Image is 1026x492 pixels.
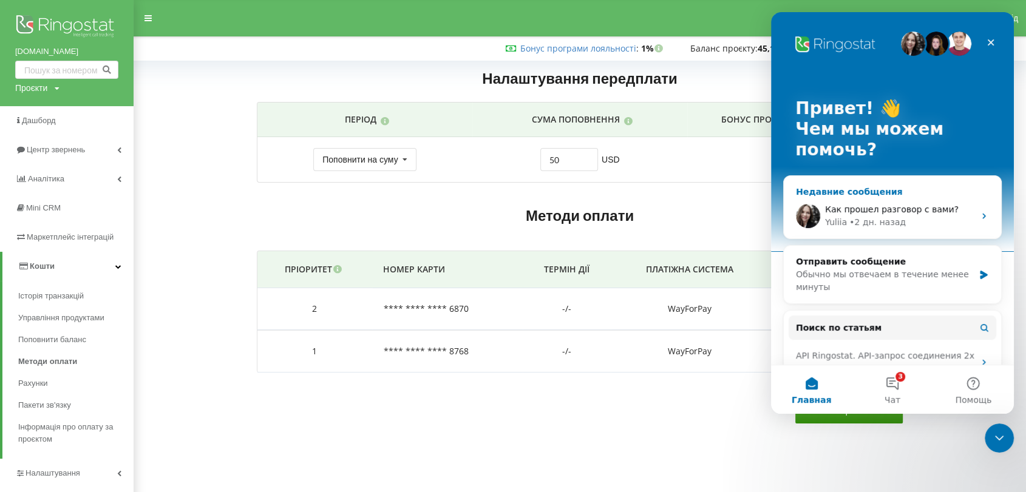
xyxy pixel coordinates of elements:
a: Поповнити баланс [18,329,134,351]
a: Інформація про оплату за проєктом [18,416,134,450]
iframe: Intercom live chat [771,12,1014,414]
span: Поповнити баланс [18,334,86,346]
span: : [520,42,639,54]
td: WayForPay [611,288,769,330]
span: Центр звернень [27,145,85,154]
span: Налаштування [25,468,80,477]
p: Бонус програми лояльності [721,113,860,126]
strong: 1% [641,42,666,54]
span: USD [602,153,620,166]
a: Історія транзакцій [18,285,134,307]
img: Ringostat logo [15,12,118,42]
iframe: Intercom live chat [985,423,1014,453]
div: Проєкти [15,82,47,94]
td: WayForPay [611,330,769,372]
p: Сума поповнення [532,113,620,126]
span: Дашборд [22,116,56,125]
span: Методи оплати [18,356,77,368]
span: Аналiтика [28,174,64,183]
strong: 45,15 USD [758,42,800,54]
div: Поповнити на суму [322,155,398,164]
span: Маркетплейс інтеграцій [27,232,114,241]
div: 1% [699,153,891,166]
span: Управління продуктами [18,312,104,324]
p: Період [345,113,376,126]
h2: Налаштування передплати [257,63,903,94]
a: Пакети зв'язку [18,394,134,416]
th: Пріоритет [257,251,372,288]
th: Номер карти [372,251,523,288]
span: Історія транзакцій [18,290,84,302]
a: [DOMAIN_NAME] [15,45,118,58]
span: Mini CRM [26,203,61,212]
span: Інформація про оплату за проєктом [18,421,127,445]
th: Підписка [768,251,878,288]
a: Управління продуктами [18,307,134,329]
span: Баланс проєкту: [690,42,758,54]
th: Термін дії [523,251,611,288]
td: -/- [523,288,611,330]
a: Рахунки [18,372,134,394]
a: Методи оплати [18,351,134,372]
i: Гроші будуть списані з активної карти з найвищим пріоритетом(чим більше цифра - тим вище пріорите... [332,263,342,272]
h2: Методи оплати [257,206,903,225]
span: Рахунки [18,377,48,389]
a: Кошти [2,252,134,281]
td: 1 [257,330,372,372]
span: Кошти [30,261,55,271]
td: 2 [257,288,372,330]
a: Бонус програми лояльності [520,42,636,54]
span: Пакети зв'язку [18,399,71,411]
th: Платіжна система [611,251,769,288]
td: -/- [523,330,611,372]
input: Пошук за номером [15,61,118,79]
